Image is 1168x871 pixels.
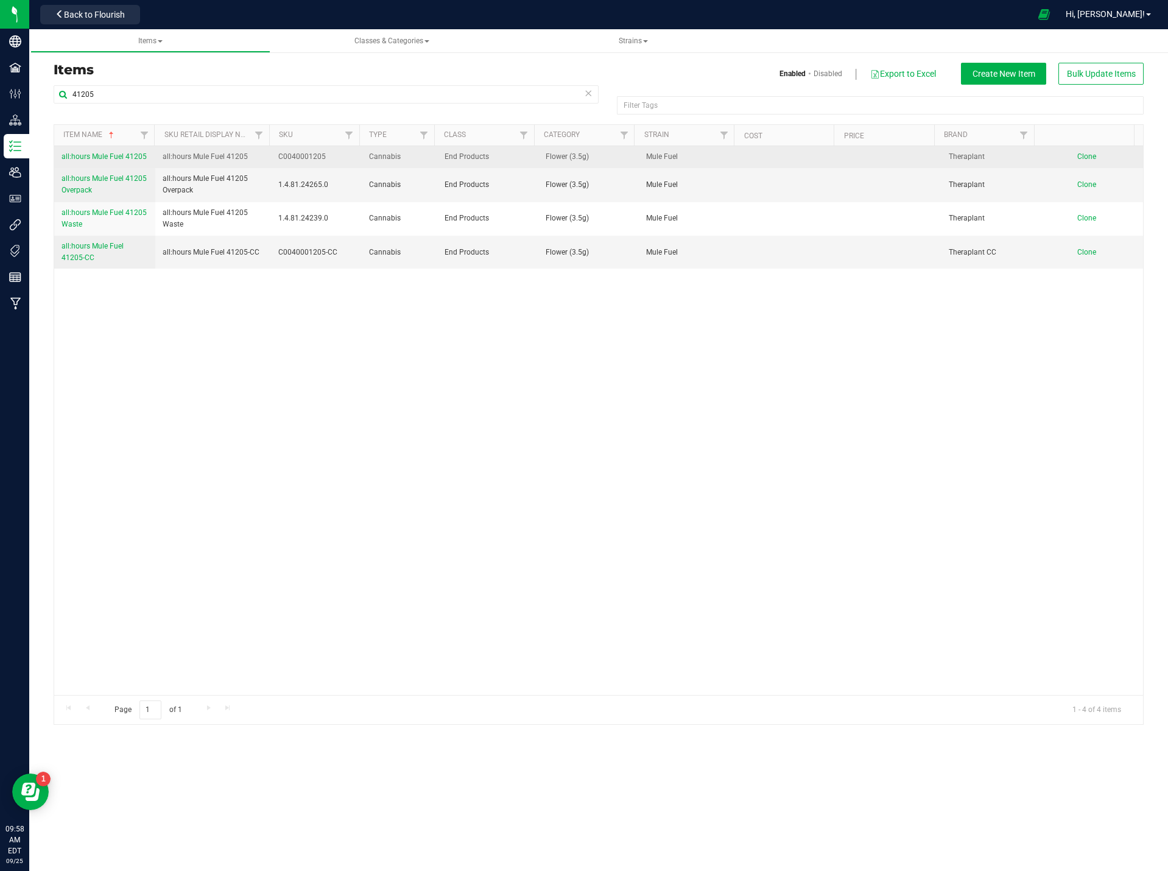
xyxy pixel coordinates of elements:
[1077,180,1096,189] span: Clone
[961,63,1046,85] button: Create New Item
[54,85,599,104] input: Search Item Name, SKU Retail Name, or Part Number
[445,151,531,163] span: End Products
[9,140,21,152] inline-svg: Inventory
[1058,63,1144,85] button: Bulk Update Items
[369,247,430,258] span: Cannabis
[9,114,21,126] inline-svg: Distribution
[546,179,632,191] span: Flower (3.5g)
[64,10,125,19] span: Back to Flourish
[949,151,1035,163] span: Theraplant
[1067,69,1136,79] span: Bulk Update Items
[62,241,148,264] a: all:hours Mule Fuel 41205-CC
[9,62,21,74] inline-svg: Facilities
[584,85,593,101] span: Clear
[249,125,269,146] a: Filter
[514,125,534,146] a: Filter
[1066,9,1145,19] span: Hi, [PERSON_NAME]!
[1077,214,1096,222] span: Clone
[546,247,632,258] span: Flower (3.5g)
[5,856,24,866] p: 09/25
[62,152,147,161] span: all:hours Mule Fuel 41205
[944,130,968,139] a: Brand
[9,297,21,309] inline-svg: Manufacturing
[278,179,354,191] span: 1.4.81.24265.0
[62,242,124,262] span: all:hours Mule Fuel 41205-CC
[104,700,192,719] span: Page of 1
[40,5,140,24] button: Back to Flourish
[619,37,648,45] span: Strains
[744,132,762,140] a: Cost
[163,173,264,196] span: all:hours Mule Fuel 41205 Overpack
[36,772,51,786] iframe: Resource center unread badge
[9,192,21,205] inline-svg: User Roles
[444,130,466,139] a: Class
[949,213,1035,224] span: Theraplant
[163,247,259,258] span: all:hours Mule Fuel 41205-CC
[369,213,430,224] span: Cannabis
[62,173,148,196] a: all:hours Mule Fuel 41205 Overpack
[1077,180,1108,189] a: Clone
[12,774,49,810] iframe: Resource center
[1077,248,1108,256] a: Clone
[973,69,1035,79] span: Create New Item
[9,35,21,48] inline-svg: Company
[844,132,864,140] a: Price
[814,68,842,79] a: Disabled
[646,213,733,224] span: Mule Fuel
[369,179,430,191] span: Cannabis
[646,247,733,258] span: Mule Fuel
[62,151,147,163] a: all:hours Mule Fuel 41205
[445,179,531,191] span: End Products
[63,130,116,139] a: Item Name
[870,63,937,84] button: Export to Excel
[163,151,248,163] span: all:hours Mule Fuel 41205
[445,247,531,258] span: End Products
[138,37,163,45] span: Items
[1063,700,1131,719] span: 1 - 4 of 4 items
[949,247,1035,258] span: Theraplant CC
[139,700,161,719] input: 1
[546,151,632,163] span: Flower (3.5g)
[164,130,256,139] a: Sku Retail Display Name
[1077,152,1108,161] a: Clone
[9,245,21,257] inline-svg: Tags
[163,207,264,230] span: all:hours Mule Fuel 41205 Waste
[544,130,580,139] a: Category
[369,151,430,163] span: Cannabis
[62,207,148,230] a: all:hours Mule Fuel 41205 Waste
[54,63,589,77] h3: Items
[949,179,1035,191] span: Theraplant
[9,219,21,231] inline-svg: Integrations
[445,213,531,224] span: End Products
[9,271,21,283] inline-svg: Reports
[1077,214,1108,222] a: Clone
[644,130,669,139] a: Strain
[614,125,634,146] a: Filter
[1077,152,1096,161] span: Clone
[354,37,429,45] span: Classes & Categories
[62,208,147,228] span: all:hours Mule Fuel 41205 Waste
[779,68,806,79] a: Enabled
[279,130,293,139] a: SKU
[369,130,387,139] a: Type
[1077,248,1096,256] span: Clone
[278,213,354,224] span: 1.4.81.24239.0
[9,166,21,178] inline-svg: Users
[646,179,733,191] span: Mule Fuel
[339,125,359,146] a: Filter
[646,151,733,163] span: Mule Fuel
[278,247,354,258] span: C0040001205-CC
[134,125,154,146] a: Filter
[414,125,434,146] a: Filter
[1030,2,1058,26] span: Open Ecommerce Menu
[278,151,354,163] span: C0040001205
[9,88,21,100] inline-svg: Configuration
[546,213,632,224] span: Flower (3.5g)
[1014,125,1034,146] a: Filter
[5,823,24,856] p: 09:58 AM EDT
[714,125,734,146] a: Filter
[62,174,147,194] span: all:hours Mule Fuel 41205 Overpack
